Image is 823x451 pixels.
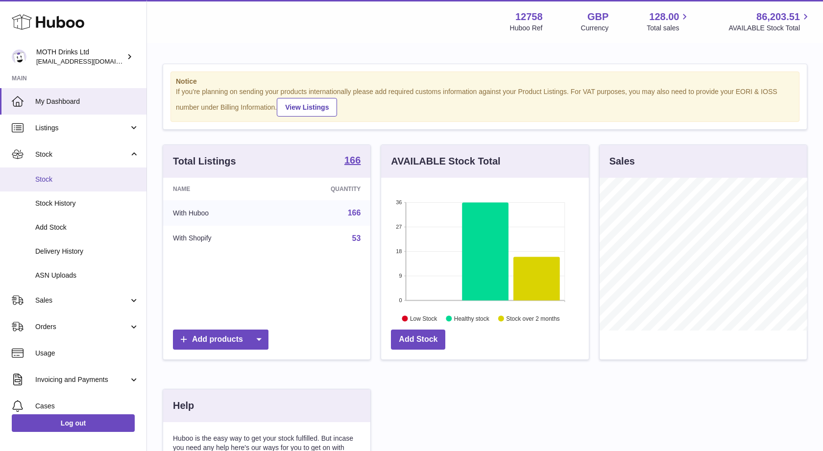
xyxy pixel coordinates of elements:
text: 9 [399,273,402,279]
span: Listings [35,123,129,133]
h3: Sales [609,155,635,168]
span: Delivery History [35,247,139,256]
a: 128.00 Total sales [647,10,690,33]
span: [EMAIL_ADDRESS][DOMAIN_NAME] [36,57,144,65]
a: 166 [348,209,361,217]
text: Healthy stock [454,315,490,322]
text: 36 [396,199,402,205]
strong: Notice [176,77,794,86]
th: Quantity [275,178,370,200]
img: orders@mothdrinks.com [12,49,26,64]
strong: GBP [587,10,608,24]
h3: AVAILABLE Stock Total [391,155,500,168]
text: 27 [396,224,402,230]
span: Orders [35,322,129,332]
span: Add Stock [35,223,139,232]
span: Cases [35,402,139,411]
span: Stock [35,150,129,159]
td: With Shopify [163,226,275,251]
span: AVAILABLE Stock Total [728,24,811,33]
div: Huboo Ref [510,24,543,33]
h3: Total Listings [173,155,236,168]
div: If you're planning on sending your products internationally please add required customs informati... [176,87,794,117]
a: Add products [173,330,268,350]
h3: Help [173,399,194,412]
span: Sales [35,296,129,305]
span: ASN Uploads [35,271,139,280]
text: 0 [399,297,402,303]
span: 128.00 [649,10,679,24]
a: 166 [344,155,361,167]
a: 86,203.51 AVAILABLE Stock Total [728,10,811,33]
text: 18 [396,248,402,254]
span: My Dashboard [35,97,139,106]
div: MOTH Drinks Ltd [36,47,124,66]
span: 86,203.51 [756,10,800,24]
strong: 166 [344,155,361,165]
a: 53 [352,234,361,242]
text: Low Stock [410,315,437,322]
span: Total sales [647,24,690,33]
div: Currency [581,24,609,33]
td: With Huboo [163,200,275,226]
span: Stock [35,175,139,184]
span: Stock History [35,199,139,208]
a: Log out [12,414,135,432]
a: Add Stock [391,330,445,350]
span: Usage [35,349,139,358]
strong: 12758 [515,10,543,24]
text: Stock over 2 months [507,315,560,322]
span: Invoicing and Payments [35,375,129,384]
a: View Listings [277,98,337,117]
th: Name [163,178,275,200]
